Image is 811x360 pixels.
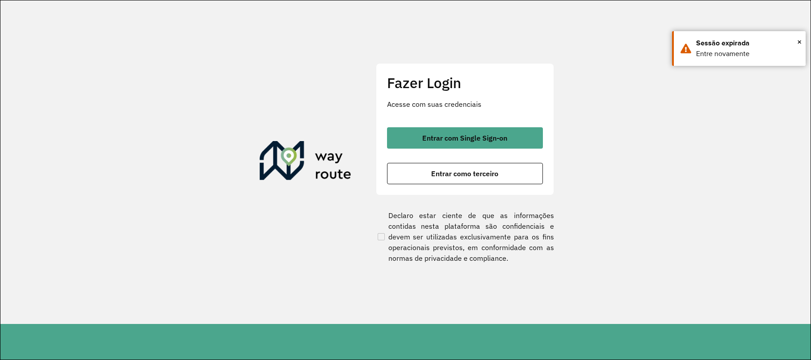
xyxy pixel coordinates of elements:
p: Acesse com suas credenciais [387,99,543,109]
div: Sessão expirada [696,38,799,49]
span: × [797,35,802,49]
h2: Fazer Login [387,74,543,91]
img: Roteirizador AmbevTech [260,141,351,184]
button: button [387,127,543,149]
button: Close [797,35,802,49]
span: Entrar como terceiro [431,170,498,177]
span: Entrar com Single Sign-on [422,134,507,142]
div: Entre novamente [696,49,799,59]
button: button [387,163,543,184]
label: Declaro estar ciente de que as informações contidas nesta plataforma são confidenciais e devem se... [376,210,554,263]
